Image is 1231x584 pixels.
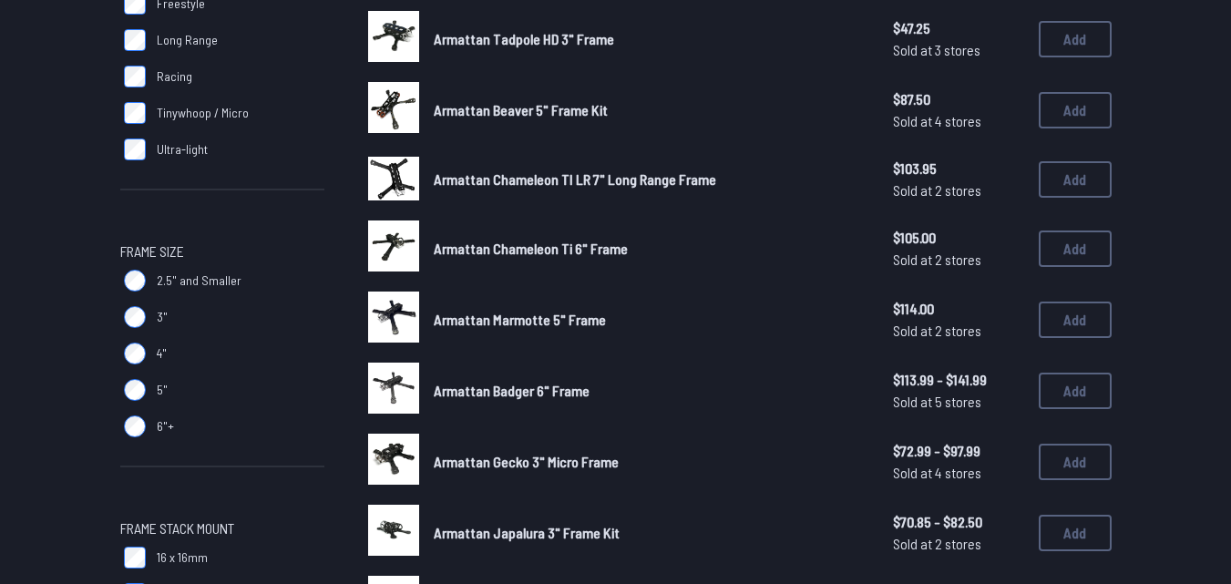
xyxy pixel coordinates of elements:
[434,382,590,399] span: Armattan Badger 6" Frame
[368,220,419,272] img: image
[434,524,620,541] span: Armattan Japalura 3" Frame Kit
[893,391,1024,413] span: Sold at 5 stores
[124,306,146,328] input: 3"
[893,158,1024,179] span: $103.95
[368,11,419,62] img: image
[1039,515,1112,551] button: Add
[368,11,419,67] a: image
[893,440,1024,462] span: $72.99 - $97.99
[434,28,864,50] a: Armattan Tadpole HD 3" Frame
[434,169,864,190] a: Armattan Chameleon TI LR 7" Long Range Frame
[124,29,146,51] input: Long Range
[893,511,1024,533] span: $70.85 - $82.50
[124,66,146,87] input: Racing
[434,522,864,544] a: Armattan Japalura 3" Frame Kit
[120,241,184,262] span: Frame Size
[157,308,168,326] span: 3"
[157,381,168,399] span: 5"
[434,451,864,473] a: Armattan Gecko 3" Micro Frame
[434,101,608,118] span: Armattan Beaver 5" Frame Kit
[434,240,628,257] span: Armattan Chameleon Ti 6" Frame
[368,157,419,200] img: image
[1039,302,1112,338] button: Add
[434,309,864,331] a: Armattan Marmotte 5" Frame
[368,220,419,277] a: image
[434,453,619,470] span: Armattan Gecko 3" Micro Frame
[434,170,716,188] span: Armattan Chameleon TI LR 7" Long Range Frame
[157,140,208,159] span: Ultra-light
[893,249,1024,271] span: Sold at 2 stores
[157,67,192,86] span: Racing
[1039,373,1112,409] button: Add
[124,547,146,569] input: 16 x 16mm
[893,17,1024,39] span: $47.25
[368,82,419,133] img: image
[434,380,864,402] a: Armattan Badger 6" Frame
[368,434,419,490] a: image
[157,104,249,122] span: Tinywhoop / Micro
[124,343,146,364] input: 4"
[124,138,146,160] input: Ultra-light
[893,533,1024,555] span: Sold at 2 stores
[893,179,1024,201] span: Sold at 2 stores
[434,311,606,328] span: Armattan Marmotte 5" Frame
[124,379,146,401] input: 5"
[157,548,208,567] span: 16 x 16mm
[368,434,419,485] img: image
[368,363,419,419] a: image
[124,270,146,292] input: 2.5" and Smaller
[1039,21,1112,57] button: Add
[157,272,241,290] span: 2.5" and Smaller
[893,88,1024,110] span: $87.50
[893,110,1024,132] span: Sold at 4 stores
[157,417,174,435] span: 6"+
[368,505,419,561] a: image
[368,363,419,414] img: image
[368,292,419,348] a: image
[368,292,419,343] img: image
[1039,231,1112,267] button: Add
[893,227,1024,249] span: $105.00
[124,415,146,437] input: 6"+
[157,31,218,49] span: Long Range
[368,82,419,138] a: image
[120,517,234,539] span: Frame Stack Mount
[434,30,614,47] span: Armattan Tadpole HD 3" Frame
[157,344,167,363] span: 4"
[368,153,419,206] a: image
[1039,444,1112,480] button: Add
[368,505,419,556] img: image
[124,102,146,124] input: Tinywhoop / Micro
[893,298,1024,320] span: $114.00
[893,39,1024,61] span: Sold at 3 stores
[1039,92,1112,128] button: Add
[434,99,864,121] a: Armattan Beaver 5" Frame Kit
[893,369,1024,391] span: $113.99 - $141.99
[434,238,864,260] a: Armattan Chameleon Ti 6" Frame
[893,462,1024,484] span: Sold at 4 stores
[1039,161,1112,198] button: Add
[893,320,1024,342] span: Sold at 2 stores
